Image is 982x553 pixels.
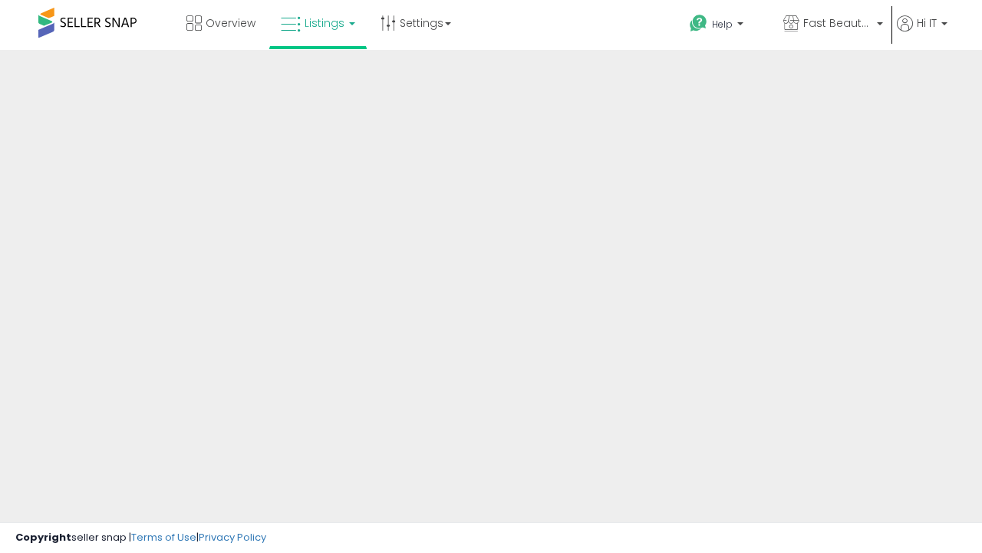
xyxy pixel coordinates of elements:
[15,531,266,545] div: seller snap | |
[206,15,255,31] span: Overview
[803,15,872,31] span: Fast Beauty ([GEOGRAPHIC_DATA])
[712,18,733,31] span: Help
[677,2,769,50] a: Help
[199,530,266,545] a: Privacy Policy
[131,530,196,545] a: Terms of Use
[917,15,937,31] span: Hi IT
[897,15,947,50] a: Hi IT
[15,530,71,545] strong: Copyright
[305,15,344,31] span: Listings
[689,14,708,33] i: Get Help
